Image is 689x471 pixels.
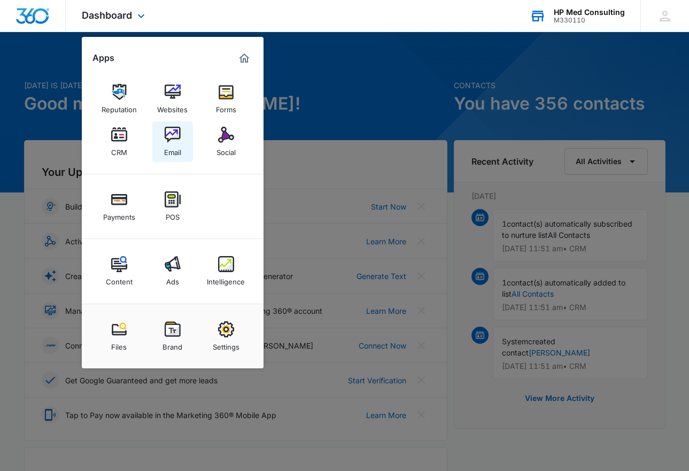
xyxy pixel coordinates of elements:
[82,10,132,21] span: Dashboard
[206,316,246,357] a: Settings
[164,143,181,157] div: Email
[166,207,180,221] div: POS
[152,316,193,357] a: Brand
[157,100,188,114] div: Websites
[99,316,140,357] a: Files
[99,121,140,162] a: CRM
[206,121,246,162] a: Social
[106,272,133,286] div: Content
[99,186,140,227] a: Payments
[162,337,182,351] div: Brand
[206,251,246,291] a: Intelligence
[99,79,140,119] a: Reputation
[152,121,193,162] a: Email
[236,50,253,67] a: Marketing 360® Dashboard
[152,186,193,227] a: POS
[216,143,236,157] div: Social
[213,337,239,351] div: Settings
[216,100,236,114] div: Forms
[111,143,127,157] div: CRM
[152,79,193,119] a: Websites
[166,272,179,286] div: Ads
[206,79,246,119] a: Forms
[554,17,625,24] div: account id
[554,8,625,17] div: account name
[207,272,245,286] div: Intelligence
[111,337,127,351] div: Files
[92,53,114,63] h2: Apps
[99,251,140,291] a: Content
[152,251,193,291] a: Ads
[103,207,135,221] div: Payments
[102,100,137,114] div: Reputation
